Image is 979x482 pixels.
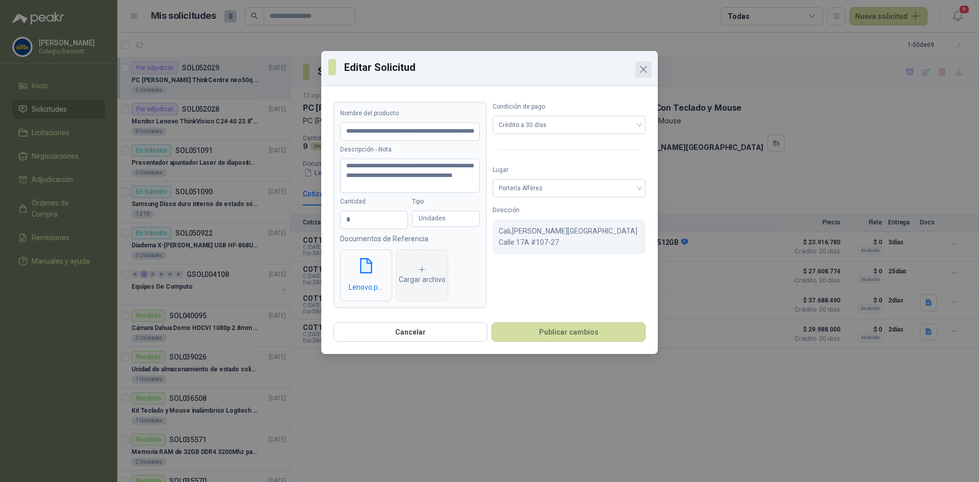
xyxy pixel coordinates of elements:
[499,181,639,196] span: Portería Alférez
[340,145,480,155] label: Descripción - Nota
[412,211,480,227] div: Unidades
[344,60,651,75] h3: Editar Solicitud
[340,109,480,118] label: Nombre del producto
[493,206,646,215] label: Dirección
[493,102,646,112] label: Condición de pago
[493,165,646,175] label: Lugar
[399,265,446,286] div: Cargar archivo
[340,197,408,207] label: Cantidad
[499,237,639,248] p: Calle 17A #107-27
[412,197,480,207] label: Tipo
[333,322,487,342] button: Cancelar
[493,219,646,254] div: Cali , [PERSON_NAME][GEOGRAPHIC_DATA]
[499,117,639,133] span: Crédito a 30 días
[340,233,480,244] p: Documentos de Referencia
[635,61,652,78] button: Close
[492,322,646,342] button: Publicar cambios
